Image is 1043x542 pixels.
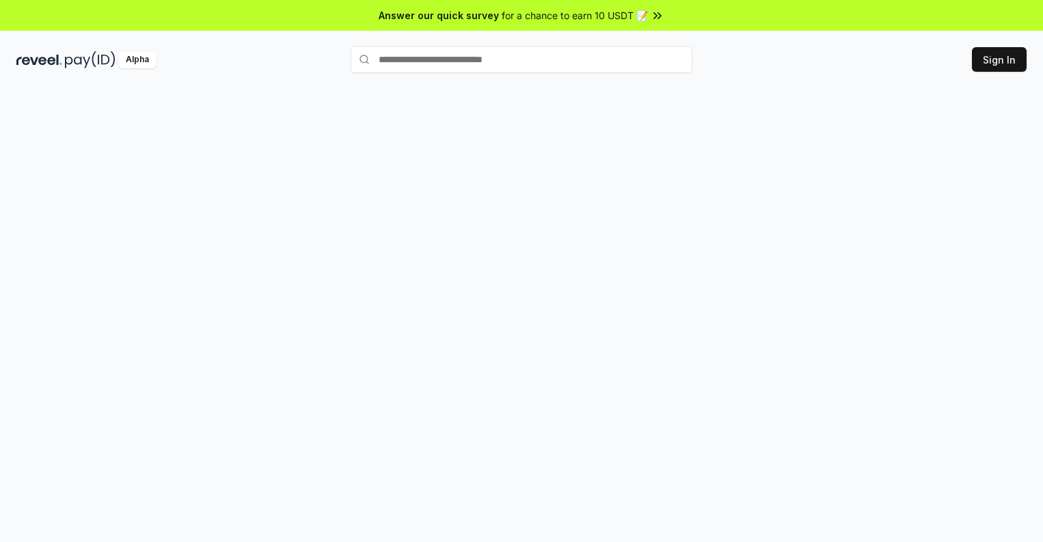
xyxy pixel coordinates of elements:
[502,8,648,23] span: for a chance to earn 10 USDT 📝
[16,51,62,68] img: reveel_dark
[65,51,116,68] img: pay_id
[379,8,499,23] span: Answer our quick survey
[972,47,1027,72] button: Sign In
[118,51,157,68] div: Alpha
